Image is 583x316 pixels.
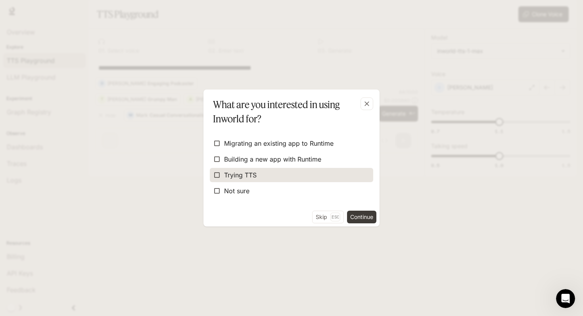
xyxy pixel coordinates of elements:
[556,289,575,308] iframe: Intercom live chat
[312,211,344,223] button: SkipEsc
[213,97,367,126] p: What are you interested in using Inworld for?
[330,213,340,221] p: Esc
[224,154,321,164] span: Building a new app with Runtime
[347,211,376,223] button: Continue
[224,139,334,148] span: Migrating an existing app to Runtime
[224,170,257,180] span: Trying TTS
[224,186,249,196] span: Not sure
